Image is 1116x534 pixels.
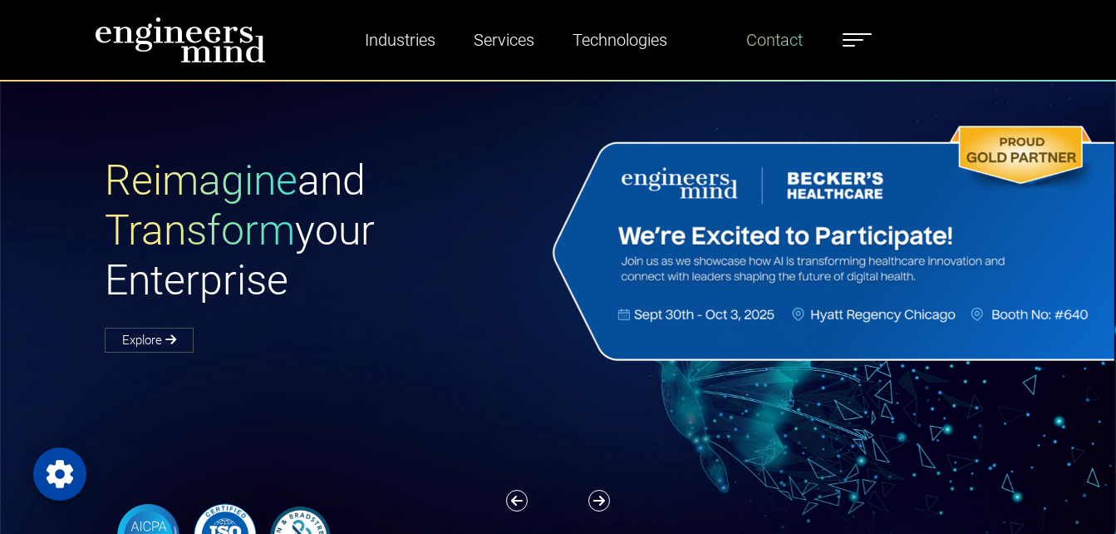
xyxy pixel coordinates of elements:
[105,156,558,305] h1: and your Enterprise
[95,17,266,63] img: logo
[105,328,194,353] a: Explore
[740,21,809,59] a: Contact
[105,206,295,255] span: Transform
[467,21,541,59] a: Services
[566,21,674,59] a: Technologies
[358,21,442,59] a: Industries
[105,156,297,205] span: Reimagine
[547,121,1115,365] img: Website Banner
